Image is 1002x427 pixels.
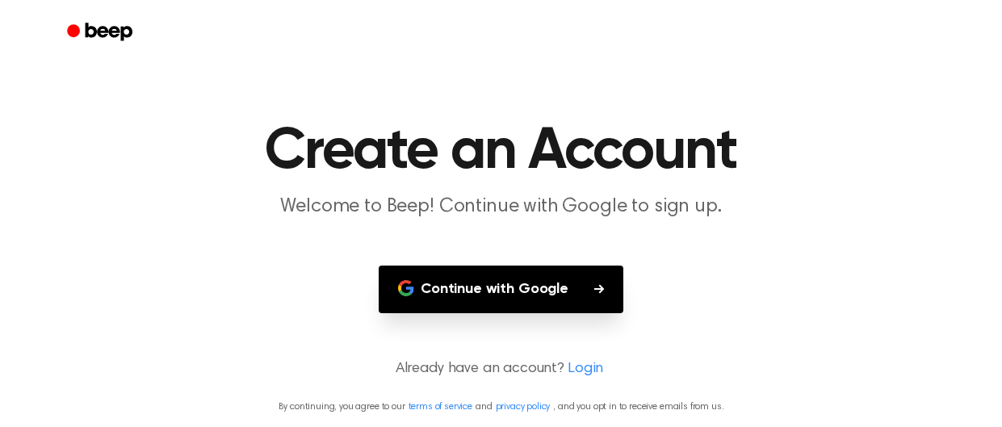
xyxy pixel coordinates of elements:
p: Already have an account? [19,358,983,380]
h1: Create an Account [88,123,915,181]
a: Login [568,358,603,380]
p: By continuing, you agree to our and , and you opt in to receive emails from us. [19,400,983,414]
a: privacy policy [496,402,551,412]
button: Continue with Google [379,266,623,313]
p: Welcome to Beep! Continue with Google to sign up. [191,194,811,220]
a: Beep [56,17,147,48]
a: terms of service [409,402,472,412]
